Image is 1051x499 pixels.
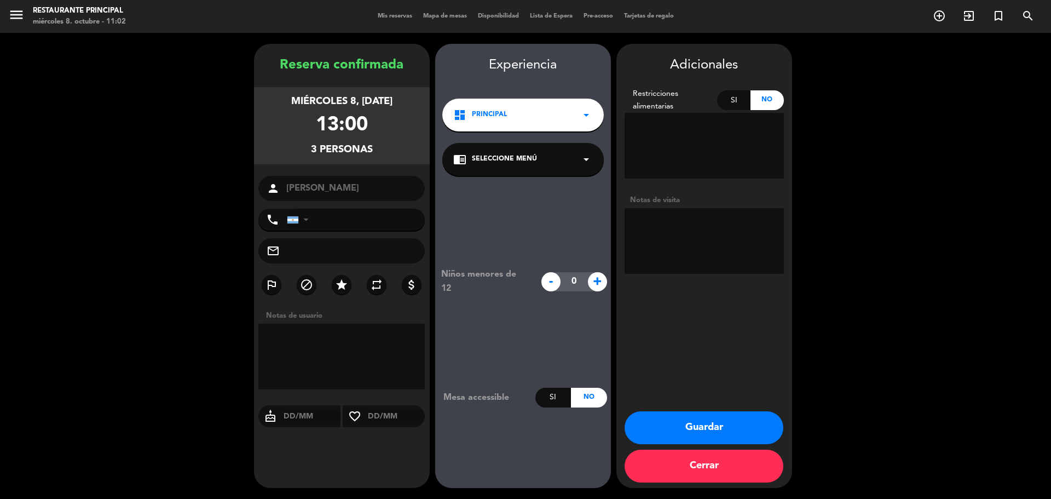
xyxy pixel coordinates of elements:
i: arrow_drop_down [580,108,593,122]
i: dashboard [453,108,466,122]
button: Cerrar [625,450,783,483]
i: add_circle_outline [933,9,946,22]
i: arrow_drop_down [580,153,593,166]
i: turned_in_not [992,9,1005,22]
i: attach_money [405,278,418,291]
span: - [541,272,561,291]
div: Mesa accessible [435,391,535,405]
span: Disponibilidad [472,13,524,19]
i: repeat [370,278,383,291]
i: chrome_reader_mode [453,153,466,166]
div: No [571,388,607,408]
div: 13:00 [316,110,368,142]
span: Principal [472,110,507,121]
div: Notas de visita [625,194,784,206]
div: Si [535,388,571,408]
span: Tarjetas de regalo [619,13,679,19]
i: star [335,278,348,291]
i: exit_to_app [962,9,975,22]
button: menu [8,7,25,27]
div: Si [717,90,750,110]
div: No [750,90,784,110]
i: phone [266,213,279,226]
div: Restaurante Principal [33,5,126,16]
span: Pre-acceso [578,13,619,19]
i: menu [8,7,25,23]
div: 3 personas [311,142,373,158]
div: Notas de usuario [261,310,430,322]
div: miércoles 8, [DATE] [291,94,392,110]
i: cake [258,410,282,423]
div: Niños menores de 12 [433,267,535,296]
i: favorite_border [343,410,367,423]
i: search [1021,9,1035,22]
div: Adicionales [625,55,784,76]
input: DD/MM [282,410,341,423]
div: Reserva confirmada [254,55,430,76]
div: Experiencia [435,55,611,76]
div: miércoles 8. octubre - 11:02 [33,16,126,27]
span: + [588,272,607,291]
i: person [267,182,280,195]
input: DD/MM [367,410,425,423]
div: Restricciones alimentarias [625,88,718,113]
button: Guardar [625,411,783,444]
i: block [300,278,313,291]
span: Seleccione Menú [472,154,537,165]
span: Mis reservas [372,13,418,19]
div: Argentina: +54 [287,209,313,230]
span: Lista de Espera [524,13,578,19]
span: Mapa de mesas [418,13,472,19]
i: outlined_flag [265,278,278,291]
i: mail_outline [267,244,280,257]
